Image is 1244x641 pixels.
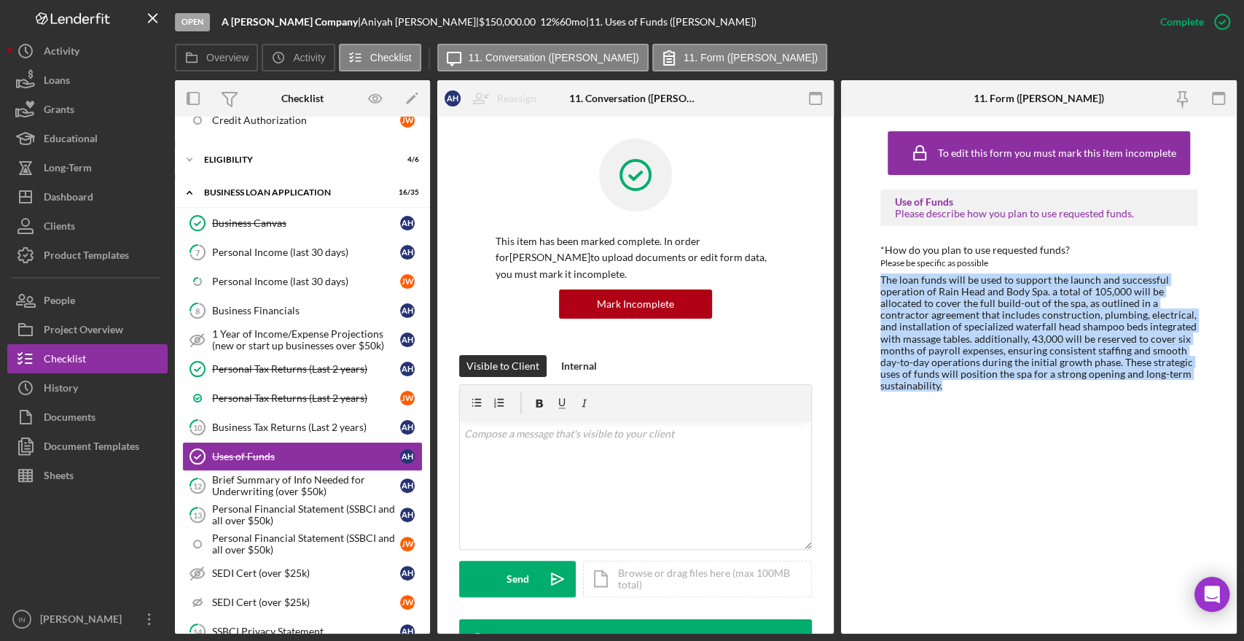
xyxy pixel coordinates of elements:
label: Checklist [370,52,412,63]
div: Mark Incomplete [597,290,674,319]
button: Documents [7,403,168,432]
button: Dashboard [7,182,168,211]
div: Personal Tax Returns (Last 2 years) [212,392,400,404]
div: A H [400,508,415,522]
div: Document Templates [44,432,139,465]
div: Clients [44,211,75,244]
tspan: 13 [193,510,202,519]
div: Complete [1160,7,1204,36]
div: Credit Authorization [212,114,400,126]
a: Personal Tax Returns (Last 2 years)JW [182,384,423,413]
a: Personal Tax Returns (Last 2 years)AH [182,354,423,384]
button: Visible to Client [459,355,547,377]
div: Personal Income (last 30 days) [212,276,400,287]
label: 11. Form ([PERSON_NAME]) [684,52,818,63]
div: A H [400,362,415,376]
tspan: 14 [193,626,203,636]
tspan: 10 [193,422,203,432]
div: Dashboard [44,182,93,215]
div: Please be specific as possible [880,256,1197,271]
div: Project Overview [44,315,123,348]
div: A H [400,566,415,580]
div: Aniyah [PERSON_NAME] | [361,16,479,28]
tspan: 12 [193,481,202,490]
div: Reassign [497,84,536,113]
a: 7Personal Income (last 30 days)AH [182,238,423,267]
button: AHReassign [437,84,551,113]
div: | 11. Uses of Funds ([PERSON_NAME]) [586,16,756,28]
a: Activity [7,36,168,66]
div: Internal [561,355,597,377]
a: Project Overview [7,315,168,344]
div: A H [400,303,415,318]
div: Open Intercom Messenger [1194,577,1229,612]
a: Checklist [7,344,168,373]
div: Uses of Funds [212,451,400,462]
div: Visible to Client [466,355,539,377]
div: Activity [44,36,79,69]
div: People [44,286,75,319]
div: A H [445,90,461,106]
div: ELIGIBILITY [204,155,383,164]
div: 12 % [540,16,560,28]
div: A H [400,478,415,493]
button: Grants [7,95,168,124]
a: 1 Year of Income/Expense Projections (new or start up businesses over $50k)AH [182,325,423,354]
div: Loans [44,66,70,98]
button: Overview [175,44,258,71]
div: 11. Form ([PERSON_NAME]) [974,93,1104,104]
div: Open [175,13,210,31]
div: [PERSON_NAME] [36,605,131,637]
a: 10Business Tax Returns (Last 2 years)AH [182,413,423,442]
div: J W [400,274,415,289]
a: SEDI Cert (over $25k)AH [182,559,423,588]
button: Sheets [7,461,168,490]
div: *How do you plan to use requested funds? [880,244,1197,256]
a: 8Business FinancialsAH [182,296,423,325]
div: | [222,16,361,28]
div: J W [400,595,415,610]
div: Personal Financial Statement (SSBCI and all over $50k) [212,503,400,527]
div: Long-Term [44,153,92,186]
div: The loan funds will be used to support the launch and successful operation of Rain Head and Body ... [880,274,1197,392]
a: 12Brief Summary of Info Needed for Underwriting (over $50k)AH [182,471,423,500]
button: Clients [7,211,168,241]
div: Business Financials [212,305,400,316]
button: Educational [7,124,168,153]
div: J W [400,391,415,405]
button: IN[PERSON_NAME] [7,605,168,634]
button: Long-Term [7,153,168,182]
div: A H [400,420,415,435]
a: People [7,286,168,315]
button: Loans [7,66,168,95]
div: Grants [44,95,74,128]
div: A H [400,449,415,464]
div: SSBCI Privacy Statement [212,626,400,637]
text: IN [18,615,26,623]
a: Personal Financial Statement (SSBCI and all over $50k)JW [182,529,423,559]
div: Business Canvas [212,217,400,229]
div: 16 / 35 [393,188,419,197]
div: Use of Funds [895,196,1183,208]
b: A [PERSON_NAME] Company [222,15,358,28]
div: A H [400,333,415,347]
a: History [7,373,168,403]
a: Personal Income (last 30 days)JW [182,267,423,296]
button: 11. Form ([PERSON_NAME]) [652,44,827,71]
p: This item has been marked complete. In order for [PERSON_NAME] to upload documents or edit form d... [496,233,775,282]
div: SEDI Cert (over $25k) [212,597,400,608]
button: Mark Incomplete [559,290,712,319]
div: Sheets [44,461,74,494]
button: Product Templates [7,241,168,270]
button: Document Templates [7,432,168,461]
div: Checklist [281,93,324,104]
div: J W [400,113,415,128]
label: 11. Conversation ([PERSON_NAME]) [469,52,639,63]
label: Activity [293,52,325,63]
